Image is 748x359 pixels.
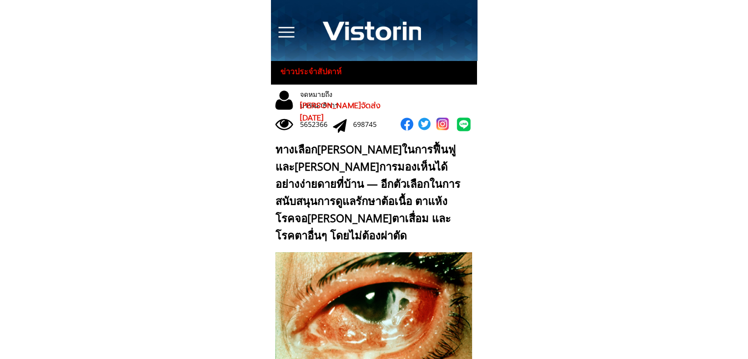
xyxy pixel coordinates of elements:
div: 698745 [353,119,386,130]
div: 5652366 [300,119,333,130]
span: [PERSON_NAME]จัดส่ง [DATE] [300,100,381,124]
div: จดหมายถึงบรรณาธิการ [300,89,371,111]
h3: ข่าวประจำสัปดาห์ [280,65,351,78]
div: ทางเลือก[PERSON_NAME]ในการฟื้นฟูและ[PERSON_NAME]การมองเห็นได้อย่างง่ายดายที่บ้าน — อีกตัวเลือกในก... [275,141,468,244]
